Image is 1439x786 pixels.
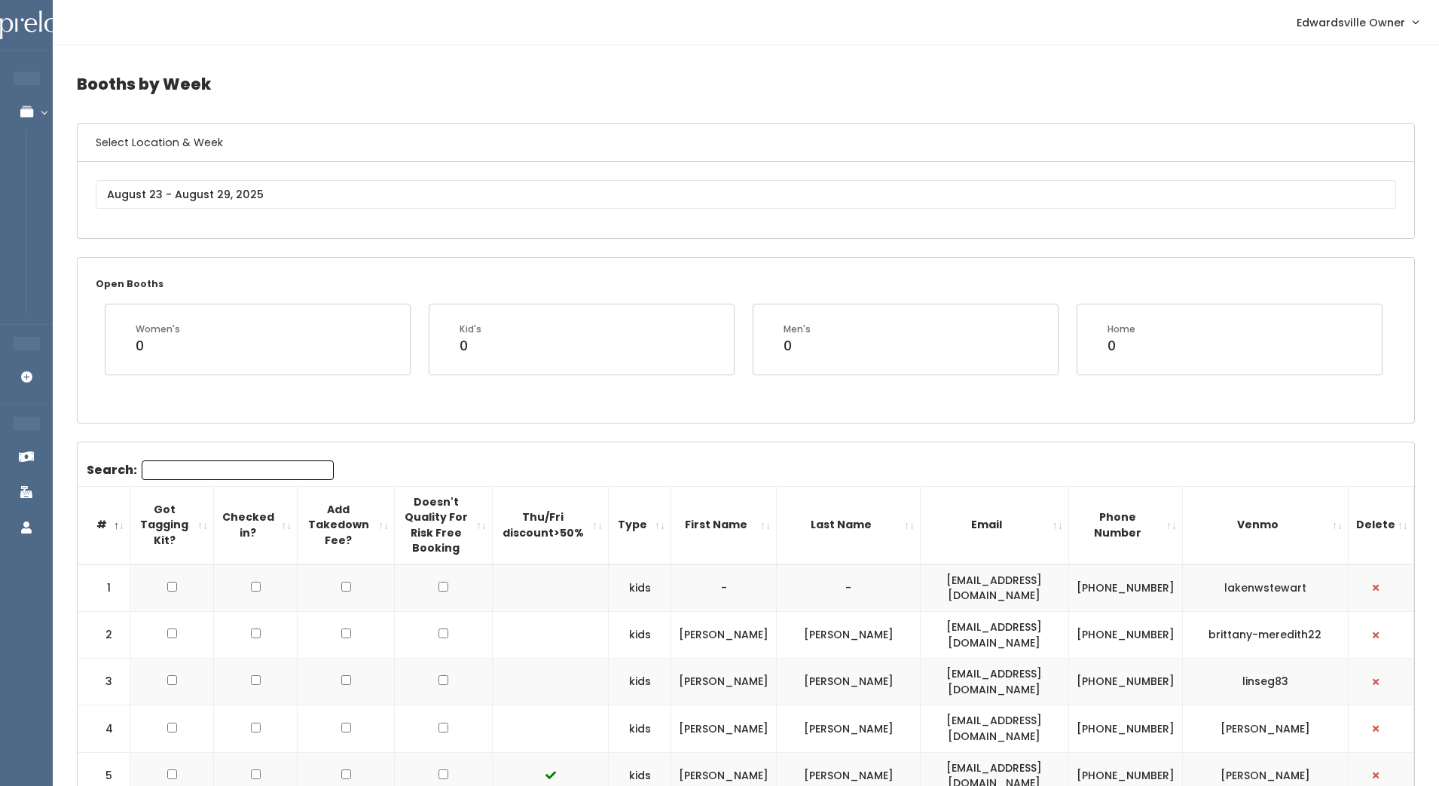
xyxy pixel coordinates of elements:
td: brittany-meredith22 [1182,612,1348,659]
td: [PHONE_NUMBER] [1068,705,1182,752]
div: 0 [136,336,180,356]
td: [PERSON_NAME] [671,659,777,705]
h6: Select Location & Week [78,124,1414,162]
th: #: activate to sort column descending [78,486,130,564]
th: Add Takedown Fee?: activate to sort column ascending [298,486,395,564]
td: [PERSON_NAME] [671,612,777,659]
td: kids [609,564,671,612]
div: Men's [784,323,811,336]
td: linseg83 [1182,659,1348,705]
th: Email: activate to sort column ascending [921,486,1069,564]
div: Home [1108,323,1135,336]
td: [EMAIL_ADDRESS][DOMAIN_NAME] [921,705,1069,752]
th: Checked in?: activate to sort column ascending [214,486,298,564]
td: [PERSON_NAME] [1182,705,1348,752]
th: Delete: activate to sort column ascending [1348,486,1413,564]
td: 4 [78,705,130,752]
input: August 23 - August 29, 2025 [96,180,1396,209]
td: [EMAIL_ADDRESS][DOMAIN_NAME] [921,612,1069,659]
a: Edwardsville Owner [1282,6,1433,38]
td: [EMAIL_ADDRESS][DOMAIN_NAME] [921,659,1069,705]
td: [PERSON_NAME] [671,705,777,752]
td: kids [609,612,671,659]
input: Search: [142,460,334,480]
div: Kid's [460,323,481,336]
th: Venmo: activate to sort column ascending [1182,486,1348,564]
div: Women's [136,323,180,336]
th: Last Name: activate to sort column ascending [777,486,921,564]
td: lakenwstewart [1182,564,1348,612]
td: [PERSON_NAME] [777,705,921,752]
td: [PHONE_NUMBER] [1068,659,1182,705]
td: kids [609,705,671,752]
div: 0 [460,336,481,356]
td: [PERSON_NAME] [777,659,921,705]
h4: Booths by Week [77,63,1415,105]
td: - [777,564,921,612]
label: Search: [87,460,334,480]
span: Edwardsville Owner [1297,14,1405,31]
th: Got Tagging Kit?: activate to sort column ascending [130,486,214,564]
small: Open Booths [96,277,163,290]
td: [PHONE_NUMBER] [1068,564,1182,612]
th: Type: activate to sort column ascending [609,486,671,564]
td: kids [609,659,671,705]
td: [EMAIL_ADDRESS][DOMAIN_NAME] [921,564,1069,612]
div: 0 [1108,336,1135,356]
td: 3 [78,659,130,705]
td: [PERSON_NAME] [777,612,921,659]
div: 0 [784,336,811,356]
td: 1 [78,564,130,612]
td: 2 [78,612,130,659]
th: Thu/Fri discount&gt;50%: activate to sort column ascending [493,486,609,564]
th: First Name: activate to sort column ascending [671,486,777,564]
td: - [671,564,777,612]
th: Phone Number: activate to sort column ascending [1068,486,1182,564]
td: [PHONE_NUMBER] [1068,612,1182,659]
th: Doesn't Quality For Risk Free Booking : activate to sort column ascending [395,486,493,564]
